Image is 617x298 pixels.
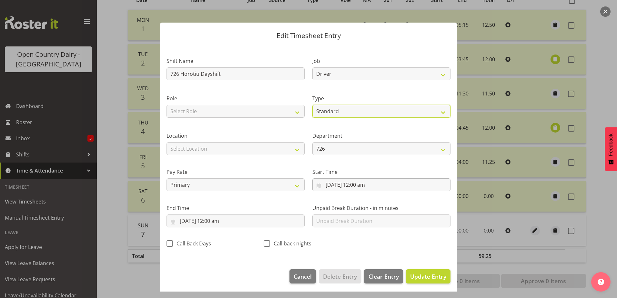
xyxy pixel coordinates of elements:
[167,204,305,212] label: End Time
[294,272,312,281] span: Cancel
[167,214,305,227] input: Click to select...
[289,269,316,283] button: Cancel
[598,279,604,285] img: help-xxl-2.png
[364,269,403,283] button: Clear Entry
[605,127,617,171] button: Feedback - Show survey
[167,94,305,102] label: Role
[312,168,450,176] label: Start Time
[312,132,450,140] label: Department
[312,204,450,212] label: Unpaid Break Duration - in minutes
[167,57,305,65] label: Shift Name
[410,273,446,280] span: Update Entry
[167,132,305,140] label: Location
[608,134,614,156] span: Feedback
[319,269,361,283] button: Delete Entry
[167,32,450,39] p: Edit Timesheet Entry
[173,240,211,247] span: Call Back Days
[270,240,311,247] span: Call back nights
[167,67,305,80] input: Shift Name
[167,168,305,176] label: Pay Rate
[312,178,450,191] input: Click to select...
[323,272,357,281] span: Delete Entry
[312,57,450,65] label: Job
[312,214,450,227] input: Unpaid Break Duration
[312,94,450,102] label: Type
[369,272,399,281] span: Clear Entry
[406,269,450,283] button: Update Entry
